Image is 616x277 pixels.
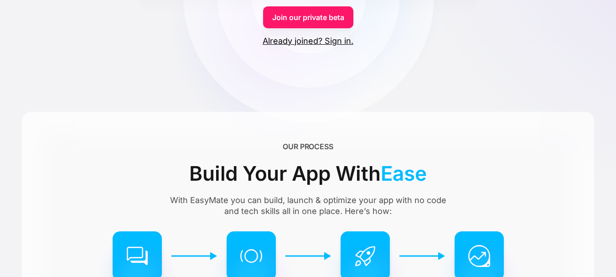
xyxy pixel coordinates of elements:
[189,157,426,189] div: Build Your App With
[164,195,452,217] div: With EasyMate you can build, launch & optimize your app with no code and tech skills all in one p...
[263,36,353,47] a: Already joined? Sign in.
[263,6,353,28] a: Join our private beta
[283,141,333,152] div: OUR PROCESS
[381,157,427,189] span: Ease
